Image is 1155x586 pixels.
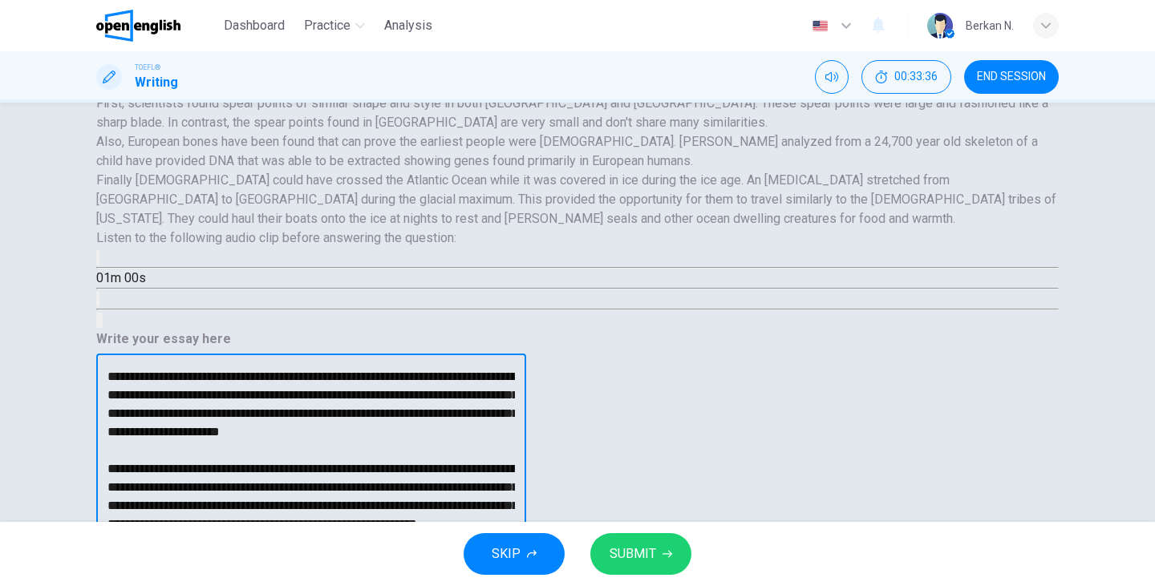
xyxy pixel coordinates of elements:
[96,329,526,349] h6: Write your essay here
[96,10,180,42] img: OpenEnglish logo
[610,543,656,565] span: SUBMIT
[96,171,1059,228] h6: Finally [DEMOGRAPHIC_DATA] could have crossed the Atlantic Ocean while it was covered in ice duri...
[894,71,938,83] span: 00:33:36
[96,270,146,285] span: 01m 00s
[96,10,217,42] a: OpenEnglish logo
[135,73,178,92] h1: Writing
[861,60,951,94] div: Hide
[810,20,830,32] img: en
[966,16,1014,35] div: Berkan N.
[96,132,1059,171] h6: Also, European bones have been found that can prove the earliest people were [DEMOGRAPHIC_DATA]. ...
[96,228,1059,248] h6: Listen to the following audio clip before answering the question :
[927,13,953,38] img: Profile picture
[964,60,1059,94] button: END SESSION
[298,11,371,40] button: Practice
[304,16,351,35] span: Practice
[384,16,432,35] span: Analysis
[378,11,439,40] button: Analysis
[861,60,951,94] button: 00:33:36
[96,292,99,307] button: Click to see the audio transcription
[464,533,565,575] button: SKIP
[492,543,521,565] span: SKIP
[977,71,1046,83] span: END SESSION
[96,94,1059,132] h6: First, scientists found spear points of similar shape and style in both [GEOGRAPHIC_DATA] and [GE...
[135,62,160,73] span: TOEFL®
[217,11,291,40] button: Dashboard
[815,60,849,94] div: Mute
[224,16,285,35] span: Dashboard
[590,533,691,575] button: SUBMIT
